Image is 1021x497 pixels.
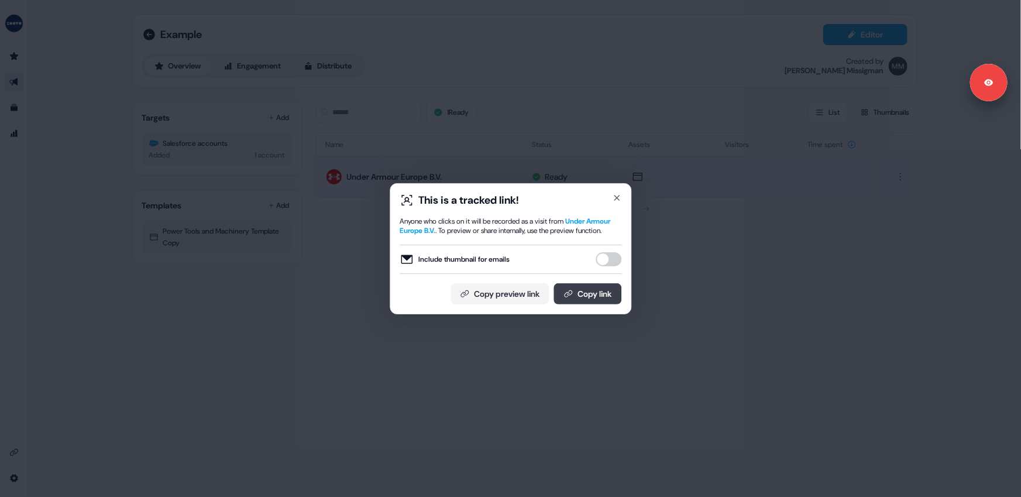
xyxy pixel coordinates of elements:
[554,283,621,304] button: Copy link
[400,217,621,235] div: Anyone who clicks on it will be recorded as a visit from . To preview or share internally, use th...
[451,283,549,304] button: Copy preview link
[400,252,510,266] label: Include thumbnail for emails
[418,193,519,207] div: This is a tracked link!
[400,217,610,235] span: Under Armour Europe B.V.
